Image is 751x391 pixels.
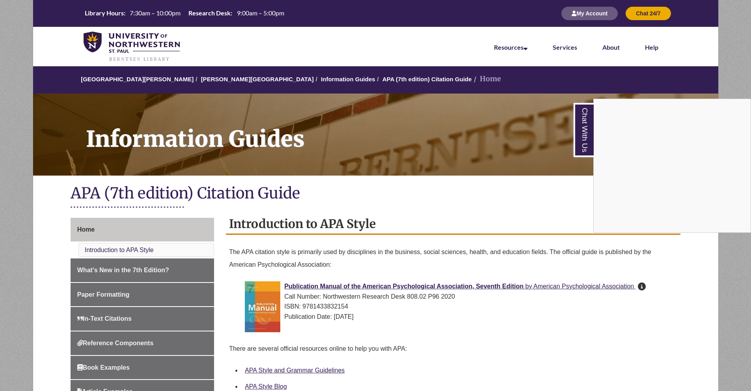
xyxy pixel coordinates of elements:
[594,99,751,232] iframe: Chat Widget
[593,99,751,233] div: Chat With Us
[574,103,594,157] a: Chat With Us
[602,43,620,51] a: About
[645,43,658,51] a: Help
[494,43,527,51] a: Resources
[553,43,577,51] a: Services
[84,32,180,62] img: UNWSP Library Logo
